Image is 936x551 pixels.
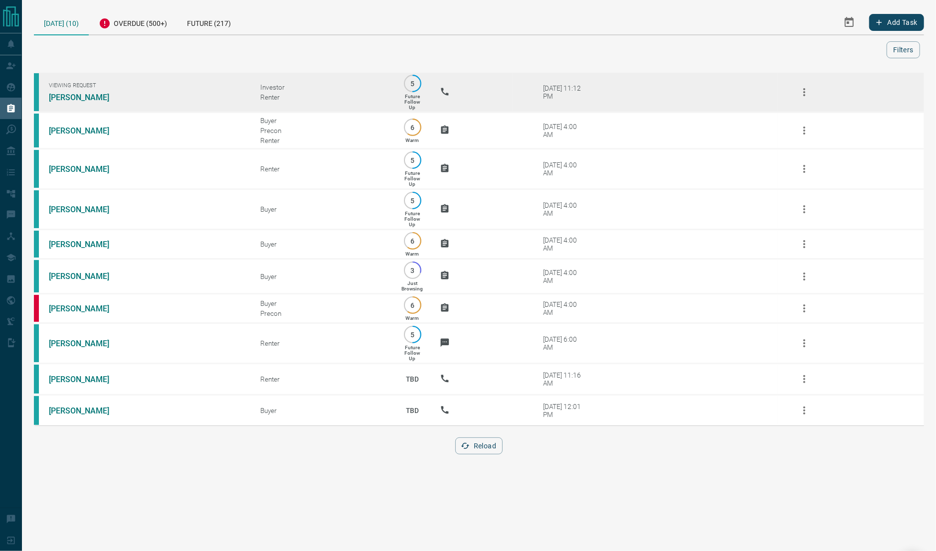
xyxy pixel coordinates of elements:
div: Buyer [260,117,384,125]
div: Renter [260,165,384,173]
p: Future Follow Up [404,170,420,187]
div: Buyer [260,205,384,213]
div: [DATE] (10) [34,10,89,35]
p: 5 [409,156,416,164]
div: condos.ca [34,365,39,394]
p: 6 [409,124,416,131]
button: Add Task [869,14,924,31]
div: [DATE] 12:01 PM [543,403,585,418]
div: Buyer [260,407,384,414]
div: Investor [260,83,384,91]
div: condos.ca [34,73,39,111]
a: [PERSON_NAME] [49,272,124,281]
button: Reload [455,437,503,454]
a: [PERSON_NAME] [49,339,124,348]
div: condos.ca [34,231,39,258]
div: [DATE] 6:00 AM [543,335,585,351]
div: condos.ca [34,190,39,228]
div: Renter [260,137,384,144]
div: condos.ca [34,324,39,362]
a: [PERSON_NAME] [49,205,124,214]
p: 5 [409,80,416,87]
span: Viewing Request [49,82,245,89]
button: Select Date Range [837,10,861,34]
div: condos.ca [34,260,39,292]
div: [DATE] 4:00 AM [543,236,585,252]
p: Future Follow Up [404,94,420,110]
div: Renter [260,93,384,101]
div: Precon [260,127,384,135]
div: condos.ca [34,396,39,425]
p: 3 [409,267,416,274]
div: condos.ca [34,150,39,188]
div: [DATE] 4:00 AM [543,269,585,284]
div: [DATE] 11:12 PM [543,84,585,100]
div: Buyer [260,240,384,248]
p: 5 [409,197,416,204]
p: TBD [400,397,425,424]
button: Filters [887,41,920,58]
a: [PERSON_NAME] [49,304,124,313]
p: 6 [409,237,416,245]
div: [DATE] 4:00 AM [543,201,585,217]
p: TBD [400,366,425,393]
p: 5 [409,331,416,338]
a: [PERSON_NAME] [49,93,124,102]
div: Precon [260,309,384,317]
p: Just Browsing [401,280,423,291]
p: Warm [405,251,419,257]
div: [DATE] 4:00 AM [543,300,585,316]
p: Future Follow Up [404,345,420,361]
p: Warm [405,138,419,143]
div: Buyer [260,299,384,307]
p: Warm [405,315,419,321]
div: condos.ca [34,114,39,147]
div: Renter [260,375,384,383]
a: [PERSON_NAME] [49,375,124,384]
div: [DATE] 11:16 AM [543,371,585,387]
div: Renter [260,339,384,347]
div: Buyer [260,273,384,280]
a: [PERSON_NAME] [49,406,124,415]
div: Future (217) [177,10,241,34]
p: Future Follow Up [404,211,420,227]
div: Overdue (500+) [89,10,177,34]
p: 6 [409,301,416,309]
a: [PERSON_NAME] [49,164,124,174]
div: property.ca [34,295,39,322]
div: [DATE] 4:00 AM [543,161,585,177]
a: [PERSON_NAME] [49,126,124,136]
div: [DATE] 4:00 AM [543,123,585,138]
a: [PERSON_NAME] [49,240,124,249]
